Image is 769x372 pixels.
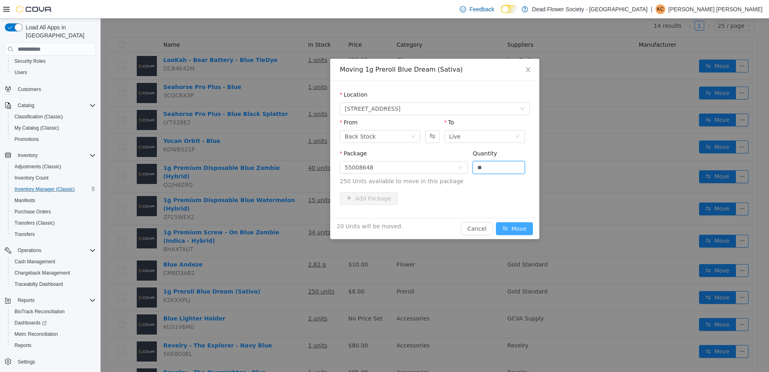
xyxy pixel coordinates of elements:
[244,84,300,96] span: 1255 West State Street STE 1
[11,123,62,133] a: My Catalog (Classic)
[424,48,431,54] i: icon: close
[14,175,49,181] span: Inventory Count
[11,196,96,205] span: Manifests
[14,186,75,192] span: Inventory Manager (Classic)
[11,329,61,339] a: Metrc Reconciliation
[8,206,99,217] button: Purchase Orders
[18,297,35,304] span: Reports
[8,161,99,172] button: Adjustments (Classic)
[651,4,652,14] p: |
[8,267,99,279] button: Chargeback Management
[14,101,96,110] span: Catalog
[532,4,648,14] p: Dead Flower Society - [GEOGRAPHIC_DATA]
[11,56,49,66] a: Security Roles
[668,4,763,14] p: [PERSON_NAME] [PERSON_NAME]
[14,125,59,131] span: My Catalog (Classic)
[239,174,297,186] button: icon: plusAdd Package
[14,296,38,305] button: Reports
[14,136,39,143] span: Promotions
[14,296,96,305] span: Reports
[372,143,424,155] input: Quantity
[8,56,99,67] button: Security Roles
[11,279,66,289] a: Traceabilty Dashboard
[358,147,362,152] i: icon: down
[8,317,99,329] a: Dashboards
[11,257,58,267] a: Cash Management
[18,247,41,254] span: Operations
[18,86,41,93] span: Customers
[239,132,266,138] label: Package
[239,47,429,56] div: Moving 1g Preroll Blue Dream (Sativa)
[236,204,302,212] span: 20 Units will be moved.
[419,88,424,93] i: icon: down
[11,257,96,267] span: Cash Management
[14,357,38,367] a: Settings
[11,173,96,183] span: Inventory Count
[23,23,96,39] span: Load All Apps in [GEOGRAPHIC_DATA]
[501,5,518,13] input: Dark Mode
[11,218,58,228] a: Transfers (Classic)
[11,68,96,77] span: Users
[2,245,99,256] button: Operations
[325,112,339,124] button: Swap
[469,5,494,13] span: Feedback
[14,151,41,160] button: Inventory
[395,204,432,217] button: icon: swapMove
[11,162,64,172] a: Adjustments (Classic)
[11,196,38,205] a: Manifests
[11,318,50,328] a: Dashboards
[14,58,45,64] span: Security Roles
[11,329,96,339] span: Metrc Reconciliation
[349,112,360,124] div: Live
[14,84,96,94] span: Customers
[14,114,63,120] span: Classification (Classic)
[2,83,99,95] button: Customers
[8,329,99,340] button: Metrc Reconciliation
[14,357,96,367] span: Settings
[16,5,52,13] img: Cova
[415,116,419,121] i: icon: down
[2,356,99,368] button: Settings
[11,307,96,316] span: BioTrack Reconciliation
[416,40,439,63] button: Close
[14,308,65,315] span: BioTrack Reconciliation
[657,4,664,14] span: KC
[14,258,55,265] span: Cash Management
[360,204,392,217] button: Cancel
[8,340,99,351] button: Reports
[14,209,51,215] span: Purchase Orders
[11,134,96,144] span: Promotions
[11,56,96,66] span: Security Roles
[18,359,35,365] span: Settings
[2,100,99,111] button: Catalog
[11,184,78,194] a: Inventory Manager (Classic)
[11,68,30,77] a: Users
[2,150,99,161] button: Inventory
[344,101,354,107] label: To
[14,246,96,255] span: Operations
[8,306,99,317] button: BioTrack Reconciliation
[11,162,96,172] span: Adjustments (Classic)
[239,159,429,167] span: 250 Units available to move in this package
[11,218,96,228] span: Transfers (Classic)
[239,101,257,107] label: From
[11,112,96,122] span: Classification (Classic)
[11,307,68,316] a: BioTrack Reconciliation
[11,173,52,183] a: Inventory Count
[8,195,99,206] button: Manifests
[14,270,70,276] span: Chargeback Management
[244,112,275,124] div: Back Stock
[2,295,99,306] button: Reports
[8,184,99,195] button: Inventory Manager (Classic)
[8,229,99,240] button: Transfers
[8,256,99,267] button: Cash Management
[456,1,497,17] a: Feedback
[14,220,55,226] span: Transfers (Classic)
[11,318,96,328] span: Dashboards
[14,246,45,255] button: Operations
[11,123,96,133] span: My Catalog (Classic)
[11,112,66,122] a: Classification (Classic)
[14,281,63,287] span: Traceabilty Dashboard
[14,101,37,110] button: Catalog
[8,67,99,78] button: Users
